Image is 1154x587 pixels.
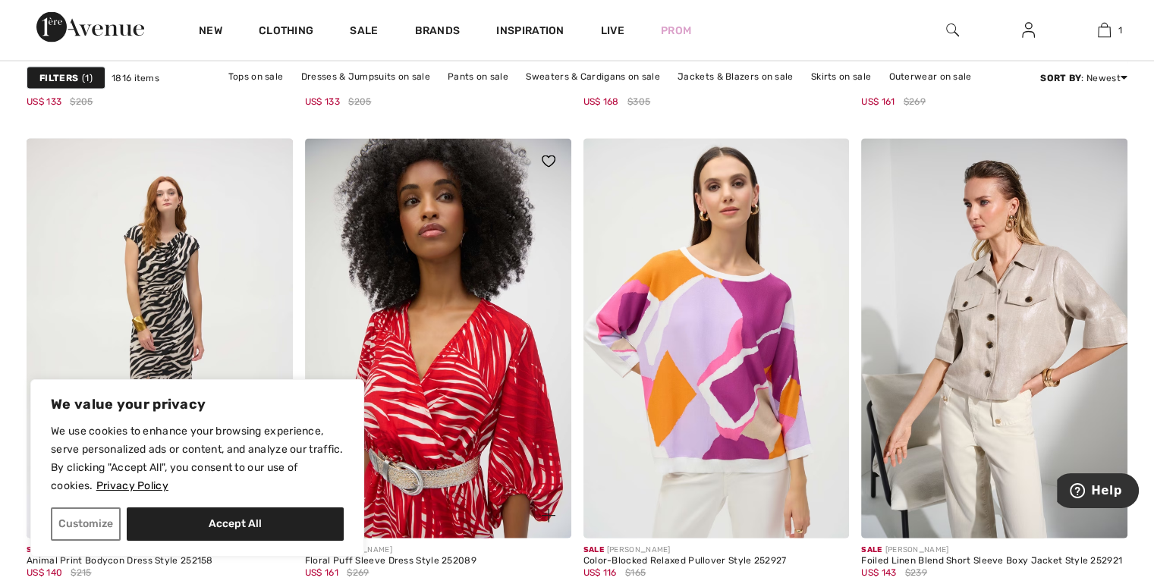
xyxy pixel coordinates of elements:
[96,479,169,493] a: Privacy Policy
[36,12,144,42] img: 1ère Avenue
[904,95,926,108] span: $269
[294,67,438,86] a: Dresses & Jumpsuits on sale
[27,96,61,107] span: US$ 133
[583,556,787,567] div: Color-Blocked Relaxed Pullover Style 252927
[1118,24,1122,37] span: 1
[518,67,667,86] a: Sweaters & Cardigans on sale
[881,67,979,86] a: Outerwear on sale
[496,24,564,40] span: Inspiration
[30,379,364,557] div: We value your privacy
[348,95,371,108] span: $205
[39,71,78,85] strong: Filters
[861,545,1122,556] div: [PERSON_NAME]
[1010,21,1047,40] a: Sign In
[305,567,338,578] span: US$ 161
[670,67,801,86] a: Jackets & Blazers on sale
[583,545,604,554] span: Sale
[627,95,650,108] span: $305
[601,23,624,39] a: Live
[51,395,344,413] p: We value your privacy
[861,556,1122,567] div: Foiled Linen Blend Short Sleeve Boxy Jacket Style 252921
[305,556,476,567] div: Floral Puff Sleeve Dress Style 252089
[27,139,293,538] img: Animal Print Bodycon Dress Style 252158. Beige/Black
[861,139,1127,538] img: Foiled Linen Blend Short Sleeve Boxy Jacket Style 252921. Champagne 171
[221,67,291,86] a: Tops on sale
[625,566,646,579] span: $165
[70,95,93,108] span: $205
[803,67,879,86] a: Skirts on sale
[905,566,927,579] span: $239
[440,67,516,86] a: Pants on sale
[1040,73,1081,83] strong: Sort By
[27,556,213,567] div: Animal Print Bodycon Dress Style 252158
[415,24,461,40] a: Brands
[82,71,93,85] span: 1
[946,21,959,39] img: search the website
[305,96,340,107] span: US$ 133
[542,155,555,168] img: heart_black_full.svg
[51,422,344,495] p: We use cookies to enhance your browsing experience, serve personalized ads or content, and analyz...
[350,24,378,40] a: Sale
[71,566,91,579] span: $215
[112,71,159,85] span: 1816 items
[861,545,882,554] span: Sale
[199,24,222,40] a: New
[305,545,476,556] div: [PERSON_NAME]
[1022,21,1035,39] img: My Info
[1067,21,1141,39] a: 1
[347,566,369,579] span: $269
[1057,473,1139,511] iframe: Opens a widget where you can find more information
[27,567,62,578] span: US$ 140
[583,567,617,578] span: US$ 116
[51,507,121,541] button: Customize
[1098,21,1111,39] img: My Bag
[305,139,571,538] a: Floral Puff Sleeve Dress Style 252089. Red/cream
[27,545,213,556] div: [PERSON_NAME]
[861,567,896,578] span: US$ 143
[861,96,895,107] span: US$ 161
[542,509,555,523] img: plus_v2.svg
[583,545,787,556] div: [PERSON_NAME]
[259,24,313,40] a: Clothing
[127,507,344,541] button: Accept All
[661,23,691,39] a: Prom
[583,139,850,538] img: Color-Blocked Relaxed Pullover Style 252927. Vanilla/Multi
[27,545,47,554] span: Sale
[1040,71,1127,85] div: : Newest
[583,96,619,107] span: US$ 168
